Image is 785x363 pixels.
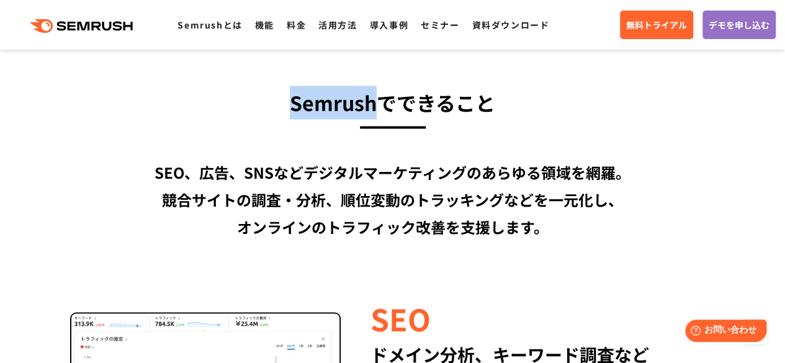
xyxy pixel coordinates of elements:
a: 料金 [287,19,306,31]
h3: Semrushでできること [36,86,750,119]
span: デモを申し込む [709,18,769,32]
a: デモを申し込む [702,11,776,39]
a: 資料ダウンロード [472,19,549,31]
div: SEO [370,297,715,339]
span: 無料トライアル [626,18,687,32]
a: 活用方法 [318,19,357,31]
a: 導入事例 [370,19,408,31]
a: 機能 [255,19,274,31]
a: 無料トライアル [620,11,693,39]
a: セミナー [421,19,459,31]
iframe: Help widget launcher [675,315,771,349]
a: Semrushとは [177,19,242,31]
div: SEO、広告、SNSなどデジタルマーケティングのあらゆる領域を網羅。 競合サイトの調査・分析、順位変動のトラッキングなどを一元化し、 オンラインのトラフィック改善を支援します。 [36,159,750,241]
